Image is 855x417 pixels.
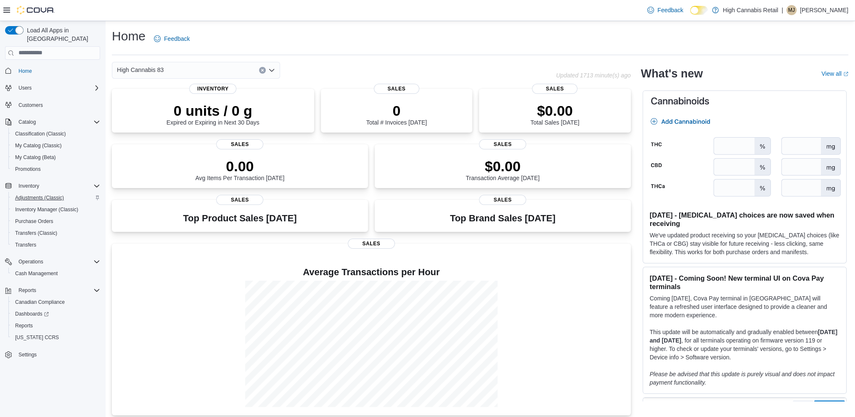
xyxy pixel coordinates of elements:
[788,5,795,15] span: MJ
[189,84,236,94] span: Inventory
[151,30,193,47] a: Feedback
[657,6,683,14] span: Feedback
[167,102,259,126] div: Expired or Expiring in Next 30 Days
[530,102,579,126] div: Total Sales [DATE]
[12,164,100,174] span: Promotions
[12,141,100,151] span: My Catalog (Classic)
[15,270,58,277] span: Cash Management
[12,321,36,331] a: Reports
[15,230,57,236] span: Transfers (Classic)
[15,83,100,93] span: Users
[650,294,839,319] p: Coming [DATE], Cova Pay terminal in [GEOGRAPHIC_DATA] will feature a refreshed user interface des...
[15,117,100,127] span: Catalog
[19,287,36,294] span: Reports
[466,158,540,181] div: Transaction Average [DATE]
[366,102,427,126] div: Total # Invoices [DATE]
[12,228,100,238] span: Transfers (Classic)
[12,193,67,203] a: Adjustments (Classic)
[8,215,103,227] button: Purchase Orders
[164,35,190,43] span: Feedback
[15,117,39,127] button: Catalog
[650,274,839,291] h3: [DATE] - Coming Soon! New terminal UI on Cova Pay terminals
[821,70,848,77] a: View allExternal link
[12,228,61,238] a: Transfers (Classic)
[15,100,100,110] span: Customers
[12,141,65,151] a: My Catalog (Classic)
[12,268,100,279] span: Cash Management
[12,240,100,250] span: Transfers
[2,348,103,361] button: Settings
[17,6,55,14] img: Cova
[12,309,52,319] a: Dashboards
[5,61,100,383] nav: Complex example
[12,129,100,139] span: Classification (Classic)
[650,211,839,228] h3: [DATE] - [MEDICAL_DATA] choices are now saved when receiving
[15,299,65,305] span: Canadian Compliance
[15,242,36,248] span: Transfers
[12,332,62,343] a: [US_STATE] CCRS
[8,239,103,251] button: Transfers
[12,332,100,343] span: Washington CCRS
[19,68,32,74] span: Home
[650,371,835,386] em: Please be advised that this update is purely visual and does not impact payment functionality.
[12,309,100,319] span: Dashboards
[650,231,839,256] p: We've updated product receiving so your [MEDICAL_DATA] choices (like THCa or CBG) stay visible fo...
[195,158,284,181] div: Avg Items Per Transaction [DATE]
[15,218,53,225] span: Purchase Orders
[532,84,577,94] span: Sales
[15,154,56,161] span: My Catalog (Beta)
[690,6,708,15] input: Dark Mode
[19,258,43,265] span: Operations
[195,158,284,175] p: 0.00
[15,334,59,341] span: [US_STATE] CCRS
[530,102,579,119] p: $0.00
[348,239,395,249] span: Sales
[15,142,62,149] span: My Catalog (Classic)
[117,65,164,75] span: High Cannabis 83
[8,296,103,308] button: Canadian Compliance
[12,193,100,203] span: Adjustments (Classic)
[15,311,49,317] span: Dashboards
[15,257,100,267] span: Operations
[12,164,44,174] a: Promotions
[15,285,40,295] button: Reports
[15,166,41,173] span: Promotions
[12,240,40,250] a: Transfers
[24,26,100,43] span: Load All Apps in [GEOGRAPHIC_DATA]
[19,351,37,358] span: Settings
[556,72,630,79] p: Updated 1713 minute(s) ago
[12,216,57,226] a: Purchase Orders
[12,268,61,279] a: Cash Management
[8,332,103,343] button: [US_STATE] CCRS
[15,194,64,201] span: Adjustments (Classic)
[8,268,103,279] button: Cash Management
[19,119,36,125] span: Catalog
[15,83,35,93] button: Users
[12,205,82,215] a: Inventory Manager (Classic)
[167,102,259,119] p: 0 units / 0 g
[781,5,783,15] p: |
[786,5,797,15] div: Madison Johnson
[12,321,100,331] span: Reports
[2,180,103,192] button: Inventory
[650,328,839,361] p: This update will be automatically and gradually enabled between , for all terminals operating on ...
[216,195,263,205] span: Sales
[15,350,40,360] a: Settings
[15,66,35,76] a: Home
[8,320,103,332] button: Reports
[15,285,100,295] span: Reports
[216,139,263,149] span: Sales
[2,82,103,94] button: Users
[644,2,686,19] a: Feedback
[12,129,69,139] a: Classification (Classic)
[8,192,103,204] button: Adjustments (Classic)
[12,297,100,307] span: Canadian Compliance
[12,152,59,162] a: My Catalog (Beta)
[12,205,100,215] span: Inventory Manager (Classic)
[2,99,103,111] button: Customers
[2,256,103,268] button: Operations
[119,267,624,277] h4: Average Transactions per Hour
[19,85,32,91] span: Users
[268,67,275,74] button: Open list of options
[2,284,103,296] button: Reports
